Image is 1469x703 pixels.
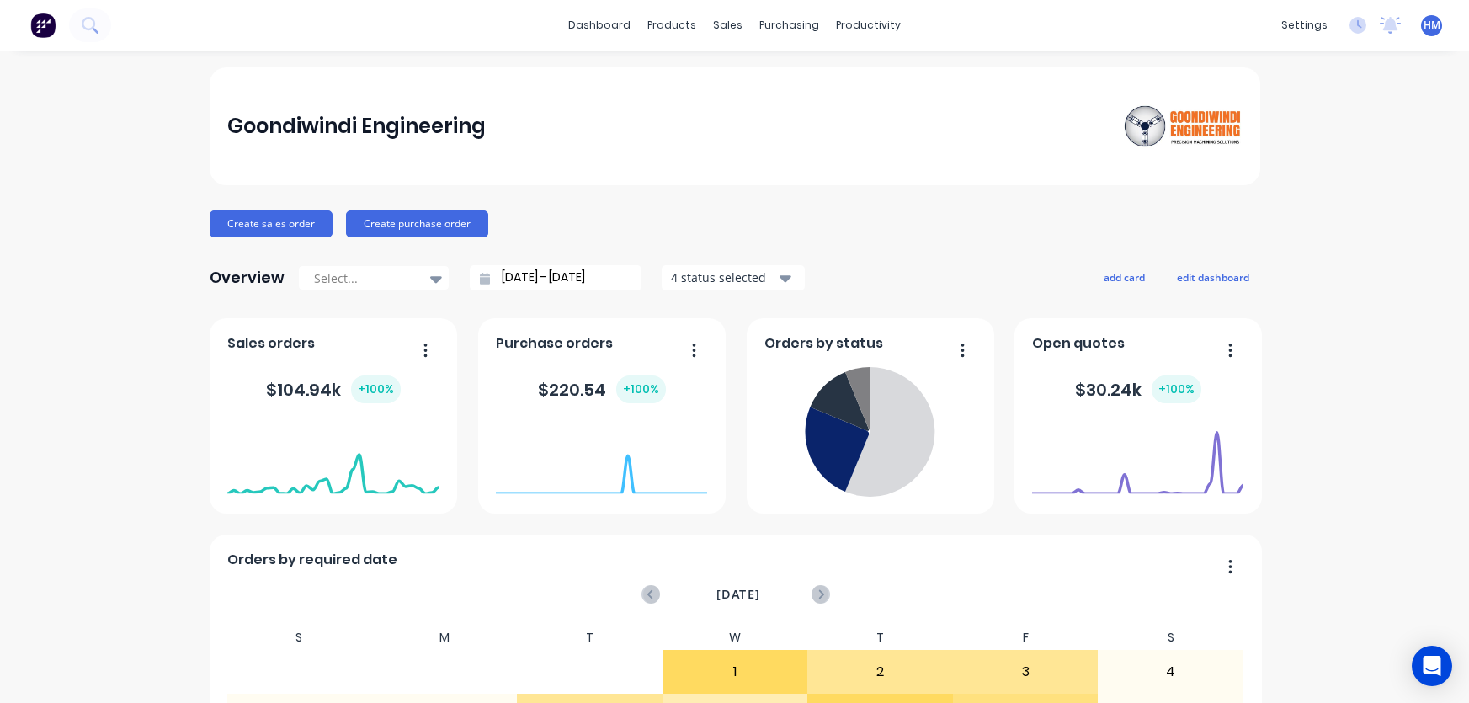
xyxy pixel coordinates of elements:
[705,13,751,38] div: sales
[560,13,639,38] a: dashboard
[1093,266,1156,288] button: add card
[517,626,663,650] div: T
[751,13,828,38] div: purchasing
[662,265,805,290] button: 4 status selected
[1166,266,1260,288] button: edit dashboard
[210,261,285,295] div: Overview
[351,375,401,403] div: + 100 %
[1099,651,1243,693] div: 4
[764,333,883,354] span: Orders by status
[828,13,909,38] div: productivity
[953,626,1099,650] div: F
[1032,333,1125,354] span: Open quotes
[1424,18,1440,33] span: HM
[226,626,372,650] div: S
[538,375,666,403] div: $ 220.54
[716,585,760,604] span: [DATE]
[210,210,333,237] button: Create sales order
[1098,626,1243,650] div: S
[807,626,953,650] div: T
[1152,375,1201,403] div: + 100 %
[227,333,315,354] span: Sales orders
[639,13,705,38] div: products
[30,13,56,38] img: Factory
[266,375,401,403] div: $ 104.94k
[663,651,807,693] div: 1
[227,109,486,143] div: Goondiwindi Engineering
[954,651,1098,693] div: 3
[616,375,666,403] div: + 100 %
[808,651,952,693] div: 2
[671,269,777,286] div: 4 status selected
[496,333,613,354] span: Purchase orders
[1412,646,1452,686] div: Open Intercom Messenger
[346,210,488,237] button: Create purchase order
[663,626,808,650] div: W
[372,626,518,650] div: M
[1273,13,1336,38] div: settings
[1075,375,1201,403] div: $ 30.24k
[1124,96,1242,157] img: Goondiwindi Engineering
